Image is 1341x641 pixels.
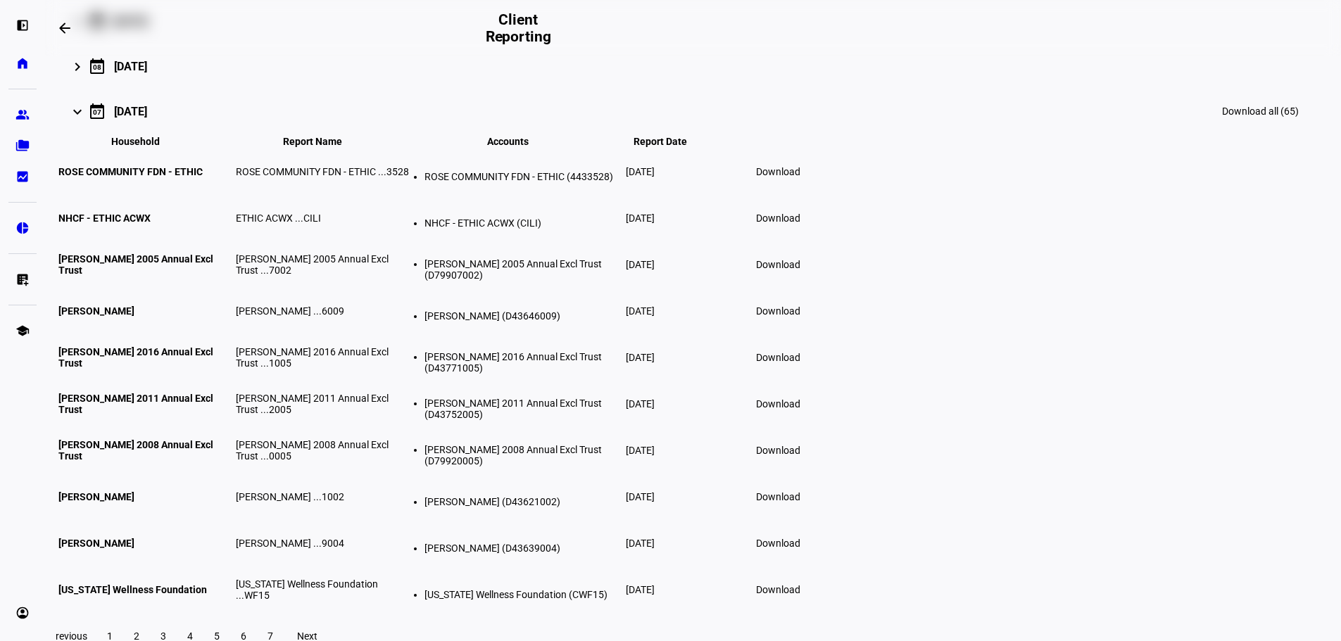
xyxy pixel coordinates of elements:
li: [PERSON_NAME] (D43621002) [424,496,623,507]
span: Download [756,212,800,224]
span: [PERSON_NAME] 2005 Annual Excl Trust ...7002 [236,253,389,276]
span: [US_STATE] Wellness Foundation [58,584,207,595]
span: Download [756,259,800,270]
span: [PERSON_NAME] ...1002 [236,491,344,502]
span: [PERSON_NAME] 2008 Annual Excl Trust ...0005 [236,439,389,462]
eth-mat-symbol: home [15,56,30,70]
a: bid_landscape [8,163,37,191]
a: Download [748,204,809,232]
eth-mat-symbol: group [15,108,30,122]
a: Download [748,529,809,557]
a: Download [748,436,809,464]
li: [PERSON_NAME] 2016 Annual Excl Trust (D43771005) [424,351,623,374]
a: Download [748,483,809,511]
a: home [8,49,37,77]
span: ROSE COMMUNITY FDN - ETHIC ...3528 [236,166,409,177]
li: [PERSON_NAME] (D43639004) [424,542,623,554]
span: Download [756,166,800,177]
td: [DATE] [625,521,717,566]
td: [DATE] [625,474,717,519]
div: [DATE] [114,60,147,73]
span: [US_STATE] Wellness Foundation ...WF15 [236,578,378,601]
span: Accounts [487,136,550,147]
span: [PERSON_NAME] 2008 Annual Excl Trust [58,439,213,462]
eth-mat-symbol: folder_copy [15,139,30,153]
li: ROSE COMMUNITY FDN - ETHIC (4433528) [424,171,623,182]
span: [PERSON_NAME] 2016 Annual Excl Trust ...1005 [236,346,389,369]
li: NHCF - ETHIC ACWX (CILI) [424,217,623,229]
div: 08 [93,63,101,71]
td: [DATE] [625,242,717,287]
span: ROSE COMMUNITY FDN - ETHIC [58,166,203,177]
a: Download [748,250,809,279]
a: Download [748,343,809,372]
h2: Client Reporting [475,11,561,45]
span: ETHIC ACWX ...CILI [236,212,321,224]
span: Download [756,491,800,502]
li: [PERSON_NAME] (D43646009) [424,310,623,322]
td: [DATE] [625,149,717,194]
td: [DATE] [625,288,717,334]
mat-icon: arrow_backwards [56,20,73,37]
td: [DATE] [625,196,717,241]
eth-mat-symbol: left_panel_open [15,18,30,32]
eth-mat-symbol: account_circle [15,606,30,620]
mat-expansion-panel-header: 07[DATE]Download all (65) [56,89,1330,134]
span: NHCF - ETHIC ACWX [58,212,151,224]
a: folder_copy [8,132,37,160]
span: Download all (65) [1222,106,1299,117]
eth-mat-symbol: pie_chart [15,221,30,235]
a: Download [748,297,809,325]
li: [PERSON_NAME] 2005 Annual Excl Trust (D79907002) [424,258,623,281]
span: Download [756,538,800,549]
span: Report Name [283,136,363,147]
span: Download [756,352,800,363]
eth-mat-symbol: school [15,324,30,338]
div: [DATE] [114,105,147,118]
mat-icon: calendar_today [89,103,106,120]
a: Download all (65) [1214,94,1307,128]
span: [PERSON_NAME] 2005 Annual Excl Trust [58,253,213,276]
li: [US_STATE] Wellness Foundation (CWF15) [424,589,623,600]
div: 07 [93,108,101,116]
span: [PERSON_NAME] ...9004 [236,538,344,549]
span: [PERSON_NAME] ...6009 [236,305,344,317]
span: Download [756,305,800,317]
mat-icon: calendar_today [89,58,106,75]
span: Download [756,445,800,456]
mat-expansion-panel-header: 08[DATE] [56,44,1330,89]
a: Download [748,390,809,418]
span: [PERSON_NAME] 2011 Annual Excl Trust [58,393,213,415]
a: Download [748,576,809,604]
li: [PERSON_NAME] 2011 Annual Excl Trust (D43752005) [424,398,623,420]
span: [PERSON_NAME] [58,305,134,317]
span: [PERSON_NAME] 2011 Annual Excl Trust ...2005 [236,393,389,415]
span: Download [756,398,800,410]
mat-icon: keyboard_arrow_right [69,103,86,120]
a: Download [748,158,809,186]
span: Download [756,584,800,595]
eth-mat-symbol: bid_landscape [15,170,30,184]
mat-icon: keyboard_arrow_right [69,58,86,75]
td: [DATE] [625,567,717,612]
a: pie_chart [8,214,37,242]
eth-mat-symbol: list_alt_add [15,272,30,286]
span: [PERSON_NAME] 2016 Annual Excl Trust [58,346,213,369]
li: [PERSON_NAME] 2008 Annual Excl Trust (D79920005) [424,444,623,467]
a: group [8,101,37,129]
span: Report Date [634,136,708,147]
td: [DATE] [625,335,717,380]
span: [PERSON_NAME] [58,491,134,502]
span: [PERSON_NAME] [58,538,134,549]
td: [DATE] [625,428,717,473]
td: [DATE] [625,381,717,426]
span: Household [111,136,181,147]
